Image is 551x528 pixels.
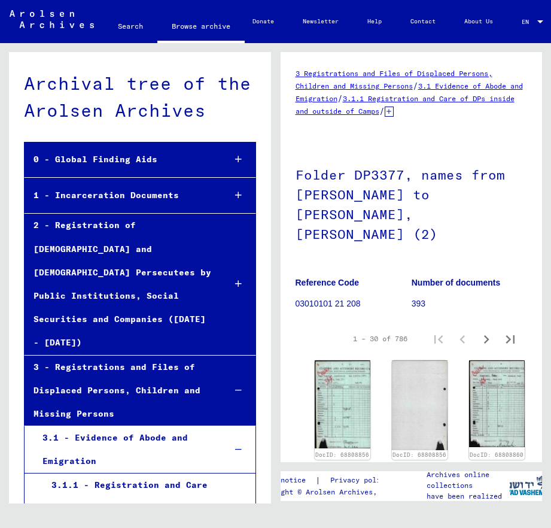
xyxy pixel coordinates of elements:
[25,184,215,207] div: 1 - Incarceration Documents
[412,298,527,310] p: 393
[337,93,343,104] span: /
[296,94,515,116] a: 3.1.1 Registration and Care of DPs inside and outside of Camps
[450,7,507,36] a: About Us
[25,214,215,354] div: 2 - Registration of [DEMOGRAPHIC_DATA] and [DEMOGRAPHIC_DATA] Persecutees by Public Institutions,...
[34,426,216,473] div: 3.1 - Evidence of Abode and Emigration
[353,7,396,36] a: Help
[412,278,501,287] b: Number of documents
[255,474,315,487] a: Legal notice
[296,298,411,310] p: 03010101 21 208
[24,70,256,124] div: Archival tree of the Arolsen Archives
[296,147,528,259] h1: Folder DP3377, names from [PERSON_NAME] to [PERSON_NAME], [PERSON_NAME] (2)
[238,7,288,36] a: Donate
[498,327,522,351] button: Last page
[379,105,385,116] span: /
[469,360,525,447] img: 001.jpg
[522,19,535,25] span: EN
[157,12,245,43] a: Browse archive
[392,360,448,450] img: 002.jpg
[427,459,509,491] p: The Arolsen Archives online collections
[315,451,369,458] a: DocID: 68808856
[392,451,446,458] a: DocID: 68808856
[427,491,509,512] p: have been realized in partnership with
[25,148,215,171] div: 0 - Global Finding Aids
[255,487,403,497] p: Copyright © Arolsen Archives, 2021
[396,7,450,36] a: Contact
[413,80,418,91] span: /
[296,69,492,90] a: 3 Registrations and Files of Displaced Persons, Children and Missing Persons
[474,327,498,351] button: Next page
[321,474,403,487] a: Privacy policy
[296,278,360,287] b: Reference Code
[427,327,450,351] button: First page
[470,451,523,458] a: DocID: 68808860
[103,12,157,41] a: Search
[255,474,403,487] div: |
[504,471,549,500] img: yv_logo.png
[10,10,94,28] img: Arolsen_neg.svg
[315,360,370,449] img: 001.jpg
[25,356,215,426] div: 3 - Registrations and Files of Displaced Persons, Children and Missing Persons
[450,327,474,351] button: Previous page
[353,333,407,344] div: 1 – 30 of 786
[288,7,353,36] a: Newsletter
